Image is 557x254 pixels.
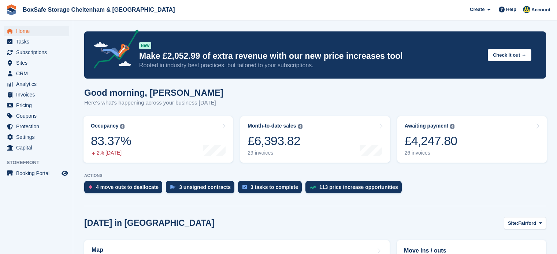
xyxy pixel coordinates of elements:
div: NEW [139,42,151,49]
img: icon-info-grey-7440780725fd019a000dd9b08b2336e03edf1995a4989e88bcd33f0948082b44.svg [298,124,302,129]
img: task-75834270c22a3079a89374b754ae025e5fb1db73e45f91037f5363f120a921f8.svg [242,185,247,189]
p: ACTIONS [84,173,546,178]
p: Make £2,052.99 of extra revenue with our new price increases tool [139,51,482,61]
p: Here's what's happening across your business [DATE] [84,99,223,107]
a: menu [4,68,69,79]
div: 29 invoices [248,150,302,156]
a: Month-to-date sales £6,393.82 29 invoices [240,116,390,163]
span: Fairford [518,220,536,227]
span: Capital [16,143,60,153]
a: menu [4,111,69,121]
span: Site: [508,220,518,227]
div: 26 invoices [405,150,457,156]
a: menu [4,143,69,153]
div: 3 unsigned contracts [179,184,231,190]
span: Invoices [16,90,60,100]
a: menu [4,47,69,57]
a: menu [4,132,69,142]
span: Help [506,6,516,13]
div: Occupancy [91,123,118,129]
a: 3 tasks to complete [238,181,305,197]
div: 83.37% [91,133,131,148]
span: Sites [16,58,60,68]
a: menu [4,90,69,100]
p: Rooted in industry best practices, but tailored to your subscriptions. [139,61,482,69]
img: contract_signature_icon-13c848040528278c33f63329250d36e43548de30e8caae1d1a13099fd9432cc5.svg [170,185,175,189]
span: Account [531,6,550,14]
img: Kim Virabi [523,6,530,13]
img: icon-info-grey-7440780725fd019a000dd9b08b2336e03edf1995a4989e88bcd33f0948082b44.svg [450,124,454,129]
a: menu [4,37,69,47]
a: Occupancy 83.37% 2% [DATE] [83,116,233,163]
h2: [DATE] in [GEOGRAPHIC_DATA] [84,218,214,228]
a: menu [4,58,69,68]
img: price_increase_opportunities-93ffe204e8149a01c8c9dc8f82e8f89637d9d84a8eef4429ea346261dce0b2c0.svg [310,186,316,189]
a: BoxSafe Storage Cheltenham & [GEOGRAPHIC_DATA] [20,4,178,16]
span: Analytics [16,79,60,89]
span: Tasks [16,37,60,47]
div: Month-to-date sales [248,123,296,129]
span: Coupons [16,111,60,121]
div: 4 move outs to deallocate [96,184,159,190]
a: 113 price increase opportunities [305,181,405,197]
span: Protection [16,121,60,132]
a: Preview store [60,169,69,178]
a: 4 move outs to deallocate [84,181,166,197]
div: 3 tasks to complete [250,184,298,190]
img: move_outs_to_deallocate_icon-f764333ba52eb49d3ac5e1228854f67142a1ed5810a6f6cc68b1a99e826820c5.svg [89,185,92,189]
img: price-adjustments-announcement-icon-8257ccfd72463d97f412b2fc003d46551f7dbcb40ab6d574587a9cd5c0d94... [88,30,139,71]
h1: Good morning, [PERSON_NAME] [84,88,223,98]
span: Pricing [16,100,60,110]
h2: Map [92,247,103,253]
img: icon-info-grey-7440780725fd019a000dd9b08b2336e03edf1995a4989e88bcd33f0948082b44.svg [120,124,125,129]
button: Check it out → [488,49,531,61]
a: menu [4,26,69,36]
div: 2% [DATE] [91,150,131,156]
img: stora-icon-8386f47178a22dfd0bd8f6a31ec36ba5ce8667c1dd55bd0f319d3a0aa187defe.svg [6,4,17,15]
span: Booking Portal [16,168,60,178]
div: £4,247.80 [405,133,457,148]
a: menu [4,79,69,89]
a: menu [4,168,69,178]
span: CRM [16,68,60,79]
span: Home [16,26,60,36]
div: Awaiting payment [405,123,449,129]
a: menu [4,100,69,110]
span: Storefront [7,159,73,166]
div: £6,393.82 [248,133,302,148]
span: Subscriptions [16,47,60,57]
a: 3 unsigned contracts [166,181,238,197]
a: menu [4,121,69,132]
span: Create [470,6,484,13]
div: 113 price increase opportunities [319,184,398,190]
a: Awaiting payment £4,247.80 26 invoices [397,116,547,163]
button: Site: Fairford [504,217,546,229]
span: Settings [16,132,60,142]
